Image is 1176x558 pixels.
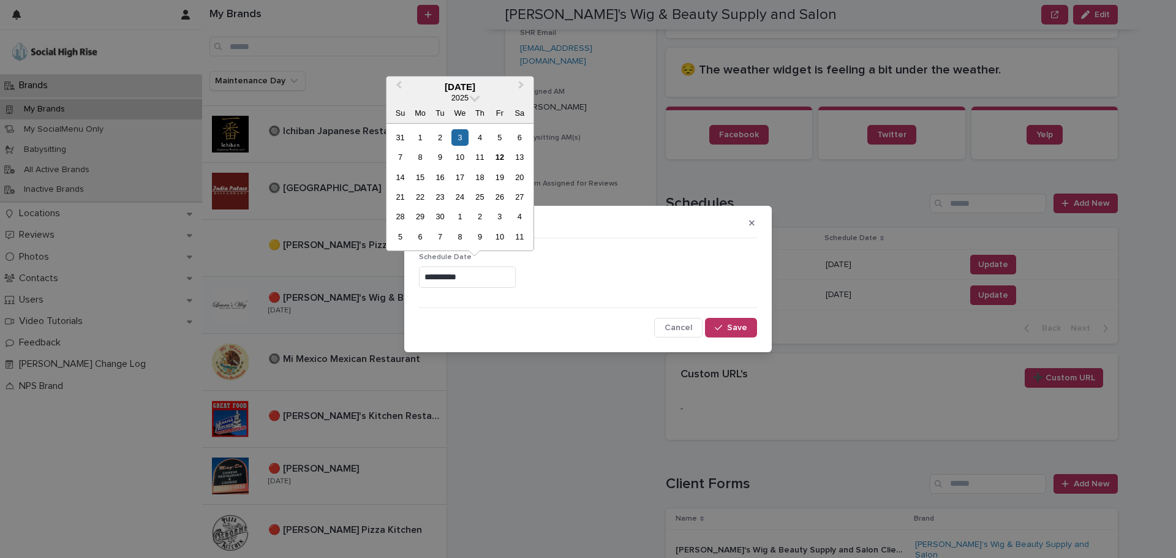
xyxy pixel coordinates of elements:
[451,228,468,245] div: Choose Wednesday, October 8th, 2025
[419,254,472,261] span: Schedule Date
[451,189,468,205] div: Choose Wednesday, September 24th, 2025
[392,129,409,146] div: Choose Sunday, August 31st, 2025
[392,228,409,245] div: Choose Sunday, October 5th, 2025
[472,169,488,186] div: Choose Thursday, September 18th, 2025
[412,169,428,186] div: Choose Monday, September 15th, 2025
[392,169,409,186] div: Choose Sunday, September 14th, 2025
[472,105,488,121] div: Th
[432,189,448,205] div: Choose Tuesday, September 23rd, 2025
[511,129,528,146] div: Choose Saturday, September 6th, 2025
[392,105,409,121] div: Su
[451,129,468,146] div: Choose Wednesday, September 3rd, 2025
[451,208,468,225] div: Choose Wednesday, October 1st, 2025
[511,169,528,186] div: Choose Saturday, September 20th, 2025
[451,105,468,121] div: We
[472,129,488,146] div: Choose Thursday, September 4th, 2025
[412,189,428,205] div: Choose Monday, September 22nd, 2025
[511,189,528,205] div: Choose Saturday, September 27th, 2025
[511,149,528,165] div: Choose Saturday, September 13th, 2025
[392,189,409,205] div: Choose Sunday, September 21st, 2025
[432,129,448,146] div: Choose Tuesday, September 2nd, 2025
[388,78,407,97] button: Previous Month
[432,208,448,225] div: Choose Tuesday, September 30th, 2025
[392,208,409,225] div: Choose Sunday, September 28th, 2025
[432,228,448,245] div: Choose Tuesday, October 7th, 2025
[412,228,428,245] div: Choose Monday, October 6th, 2025
[451,149,468,165] div: Choose Wednesday, September 10th, 2025
[511,105,528,121] div: Sa
[665,323,692,332] span: Cancel
[451,93,469,102] span: 2025
[412,105,428,121] div: Mo
[491,105,508,121] div: Fr
[432,149,448,165] div: Choose Tuesday, September 9th, 2025
[472,149,488,165] div: Choose Thursday, September 11th, 2025
[412,149,428,165] div: Choose Monday, September 8th, 2025
[432,169,448,186] div: Choose Tuesday, September 16th, 2025
[412,208,428,225] div: Choose Monday, September 29th, 2025
[432,105,448,121] div: Tu
[511,208,528,225] div: Choose Saturday, October 4th, 2025
[491,129,508,146] div: Choose Friday, September 5th, 2025
[472,189,488,205] div: Choose Thursday, September 25th, 2025
[472,228,488,245] div: Choose Thursday, October 9th, 2025
[705,318,757,337] button: Save
[654,318,703,337] button: Cancel
[412,129,428,146] div: Choose Monday, September 1st, 2025
[451,169,468,186] div: Choose Wednesday, September 17th, 2025
[386,81,533,92] div: [DATE]
[472,208,488,225] div: Choose Thursday, October 2nd, 2025
[511,228,528,245] div: Choose Saturday, October 11th, 2025
[390,127,529,247] div: month 2025-09
[491,228,508,245] div: Choose Friday, October 10th, 2025
[491,208,508,225] div: Choose Friday, October 3rd, 2025
[727,323,747,332] span: Save
[491,169,508,186] div: Choose Friday, September 19th, 2025
[491,149,508,165] div: Choose Friday, September 12th, 2025
[491,189,508,205] div: Choose Friday, September 26th, 2025
[513,78,532,97] button: Next Month
[392,149,409,165] div: Choose Sunday, September 7th, 2025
